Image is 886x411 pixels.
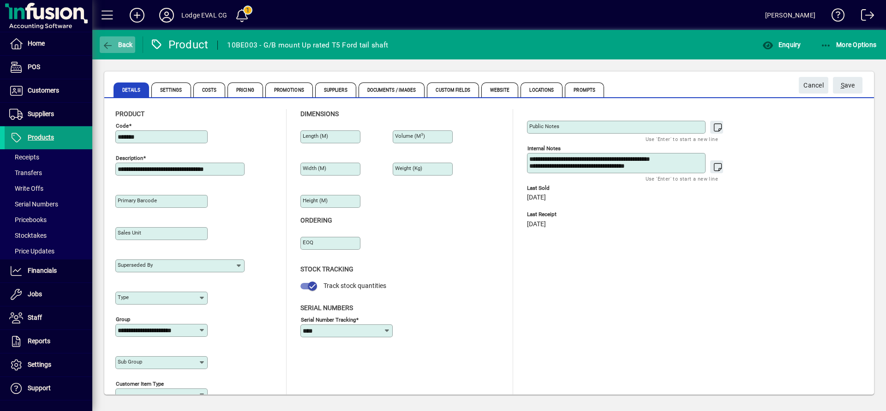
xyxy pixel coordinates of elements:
span: Cancel [803,78,824,93]
button: Back [100,36,135,53]
span: Custom Fields [427,82,479,97]
a: Knowledge Base [825,2,845,32]
span: Back [102,41,133,48]
span: Suppliers [28,110,54,117]
span: Receipts [9,153,39,161]
mat-hint: Use 'Enter' to start a new line [646,134,718,144]
a: Staff [5,306,92,329]
a: Logout [854,2,874,32]
span: Dimensions [300,110,339,117]
a: Home [5,32,92,55]
span: Staff [28,314,42,321]
span: Home [28,40,45,47]
a: Financials [5,259,92,282]
span: Settings [151,82,191,97]
mat-label: Sub group [118,358,142,365]
span: ave [841,78,855,93]
span: Track stock quantities [323,282,386,289]
mat-label: Weight (Kg) [395,165,422,171]
span: Website [481,82,519,97]
a: Settings [5,353,92,376]
span: Reports [28,337,50,345]
mat-label: Group [116,316,130,323]
a: Reports [5,330,92,353]
mat-label: Customer Item Type [116,381,164,387]
span: Serial Numbers [300,304,353,311]
mat-label: Serial Number tracking [301,316,356,323]
span: More Options [820,41,877,48]
span: Costs [193,82,226,97]
a: POS [5,56,92,79]
span: Last Receipt [527,211,665,217]
app-page-header-button: Back [92,36,143,53]
span: Ordering [300,217,332,224]
span: Transfers [9,169,42,176]
mat-label: Public Notes [529,123,559,129]
button: More Options [818,36,879,53]
mat-hint: Use 'Enter' to start a new line [646,173,718,184]
button: Save [833,77,862,94]
mat-label: Superseded by [118,262,153,268]
mat-label: Length (m) [303,133,328,139]
span: Customers [28,87,59,94]
div: 10BE003 - G/B mount Up rated T5 Ford tail shaft [227,38,388,53]
span: Pricing [227,82,263,97]
mat-label: Height (m) [303,197,328,204]
button: Profile [152,7,181,23]
span: Details [114,82,149,97]
span: Stocktakes [9,232,47,239]
mat-label: Volume (m ) [395,133,425,139]
a: Suppliers [5,103,92,126]
div: [PERSON_NAME] [765,8,815,23]
span: Settings [28,361,51,368]
a: Customers [5,79,92,102]
span: Documents / Images [359,82,425,97]
sup: 3 [421,132,423,137]
mat-label: Description [116,155,143,161]
span: Suppliers [315,82,356,97]
button: Enquiry [760,36,803,53]
mat-label: EOQ [303,239,313,246]
div: Product [150,37,209,52]
mat-label: Code [116,123,129,129]
span: Prompts [565,82,604,97]
span: S [841,82,844,89]
a: Jobs [5,283,92,306]
span: Financials [28,267,57,274]
a: Write Offs [5,181,92,196]
mat-label: Type [118,294,129,300]
span: Products [28,134,54,141]
mat-label: Internal Notes [527,145,561,152]
button: Add [122,7,152,23]
a: Receipts [5,149,92,165]
a: Serial Numbers [5,196,92,212]
span: Product [115,110,144,117]
span: POS [28,63,40,70]
span: Enquiry [762,41,801,48]
span: Locations [521,82,563,97]
span: Stock Tracking [300,265,353,273]
span: Write Offs [9,185,43,192]
a: Price Updates [5,243,92,259]
a: Stocktakes [5,228,92,243]
mat-label: Width (m) [303,165,326,171]
mat-label: Primary barcode [118,197,157,204]
span: Support [28,384,51,392]
span: [DATE] [527,194,546,201]
span: Promotions [265,82,313,97]
span: Pricebooks [9,216,47,223]
a: Pricebooks [5,212,92,228]
div: Lodge EVAL CG [181,8,227,23]
span: Jobs [28,290,42,298]
span: [DATE] [527,221,546,228]
button: Cancel [799,77,828,94]
a: Support [5,377,92,400]
span: Serial Numbers [9,200,58,208]
span: Price Updates [9,247,54,255]
mat-label: Sales unit [118,229,141,236]
a: Transfers [5,165,92,181]
span: Last Sold [527,185,665,191]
